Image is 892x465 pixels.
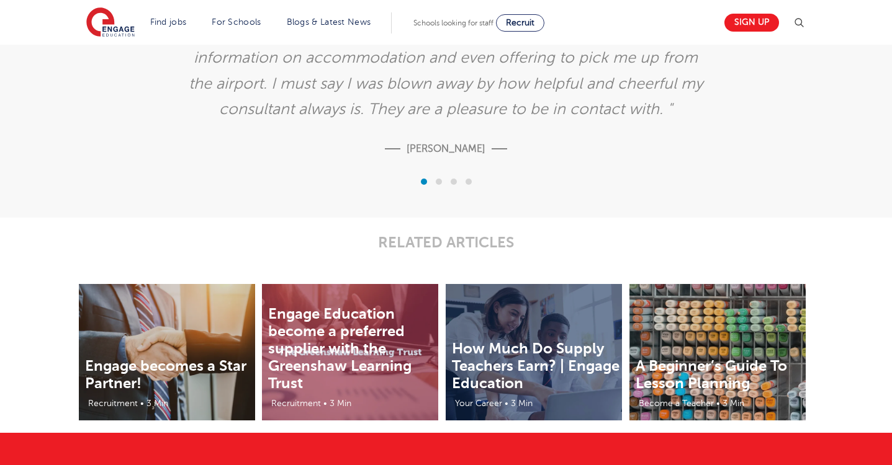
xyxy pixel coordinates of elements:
[510,396,534,410] li: 3 Min
[496,14,544,32] a: Recruit
[85,357,246,392] a: Engage becomes a Star Partner!
[633,396,715,410] li: Become a Teacher
[385,141,507,157] p: [PERSON_NAME]
[322,396,328,410] li: •
[268,305,412,392] a: Engage Education become a preferred supplier with the Greenshaw Learning Trust
[142,234,750,251] p: RELATED ARTICLES
[413,19,493,27] span: Schools looking for staff
[150,17,187,27] a: Find jobs
[452,340,619,392] a: How Much Do Supply Teachers Earn? | Engage Education
[721,396,746,410] li: 3 Min
[328,396,353,410] li: 3 Min
[212,17,261,27] a: For Schools
[265,396,322,410] li: Recruitment
[636,357,787,392] a: A Beginner’s Guide To Lesson Planning
[503,396,510,410] li: •
[86,7,135,38] img: Engage Education
[145,396,169,410] li: 3 Min
[287,17,371,27] a: Blogs & Latest News
[449,396,503,410] li: Your Career
[506,18,534,27] span: Recruit
[724,14,779,32] a: Sign up
[715,396,721,410] li: •
[139,396,145,410] li: •
[82,396,139,410] li: Recruitment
